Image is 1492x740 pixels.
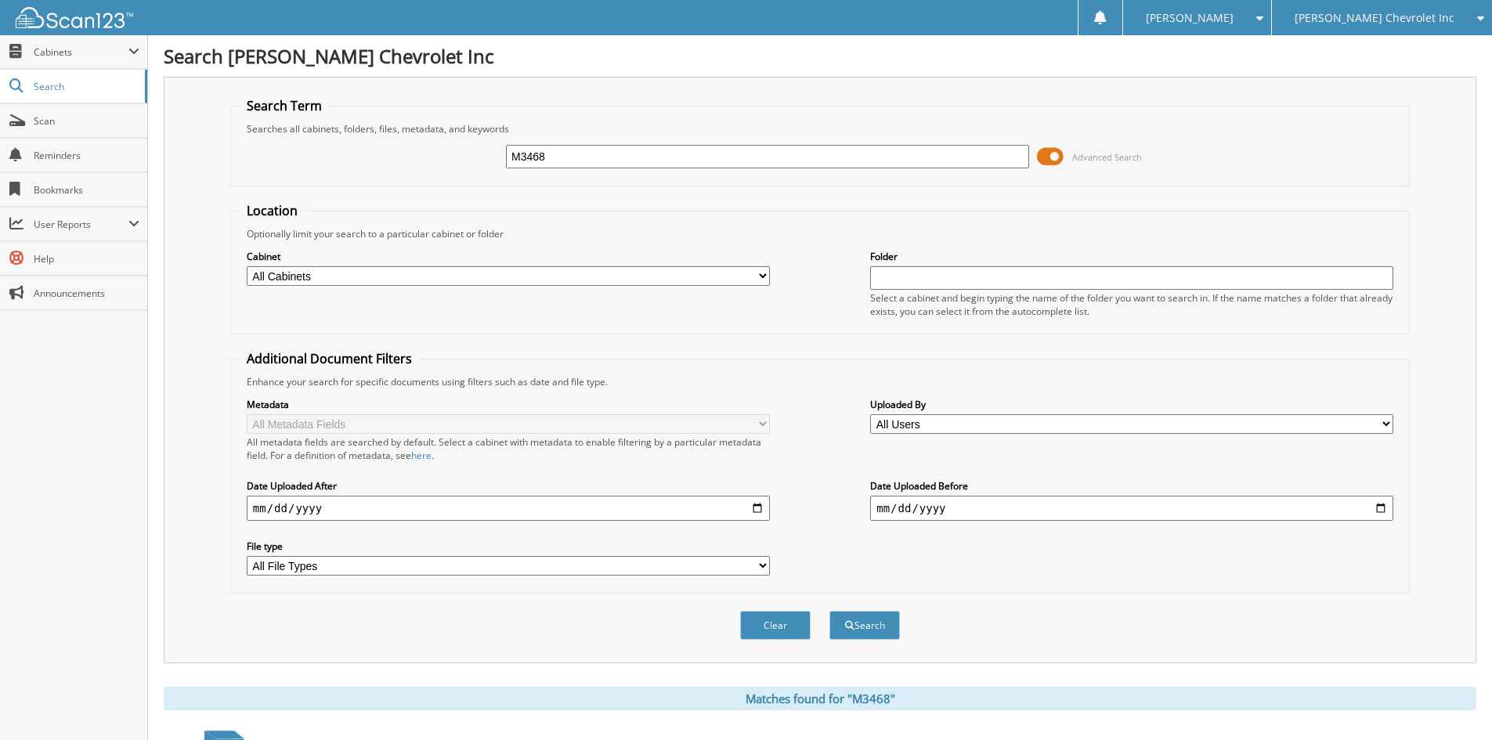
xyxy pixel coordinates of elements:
[239,375,1401,388] div: Enhance your search for specific documents using filters such as date and file type.
[247,540,770,553] label: File type
[829,611,900,640] button: Search
[247,479,770,493] label: Date Uploaded After
[870,398,1393,411] label: Uploaded By
[34,287,139,300] span: Announcements
[239,227,1401,240] div: Optionally limit your search to a particular cabinet or folder
[239,97,330,114] legend: Search Term
[16,7,133,28] img: scan123-logo-white.svg
[34,149,139,162] span: Reminders
[870,496,1393,521] input: end
[247,250,770,263] label: Cabinet
[411,449,432,462] a: here
[870,250,1393,263] label: Folder
[34,218,128,231] span: User Reports
[164,43,1476,69] h1: Search [PERSON_NAME] Chevrolet Inc
[740,611,811,640] button: Clear
[247,398,770,411] label: Metadata
[247,435,770,462] div: All metadata fields are searched by default. Select a cabinet with metadata to enable filtering b...
[34,114,139,128] span: Scan
[34,80,137,93] span: Search
[239,350,420,367] legend: Additional Document Filters
[34,45,128,59] span: Cabinets
[239,202,305,219] legend: Location
[247,496,770,521] input: start
[164,687,1476,710] div: Matches found for "M3468"
[34,252,139,265] span: Help
[1146,13,1234,23] span: [PERSON_NAME]
[239,122,1401,135] div: Searches all cabinets, folders, files, metadata, and keywords
[1072,151,1142,163] span: Advanced Search
[870,479,1393,493] label: Date Uploaded Before
[34,183,139,197] span: Bookmarks
[1295,13,1454,23] span: [PERSON_NAME] Chevrolet Inc
[870,291,1393,318] div: Select a cabinet and begin typing the name of the folder you want to search in. If the name match...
